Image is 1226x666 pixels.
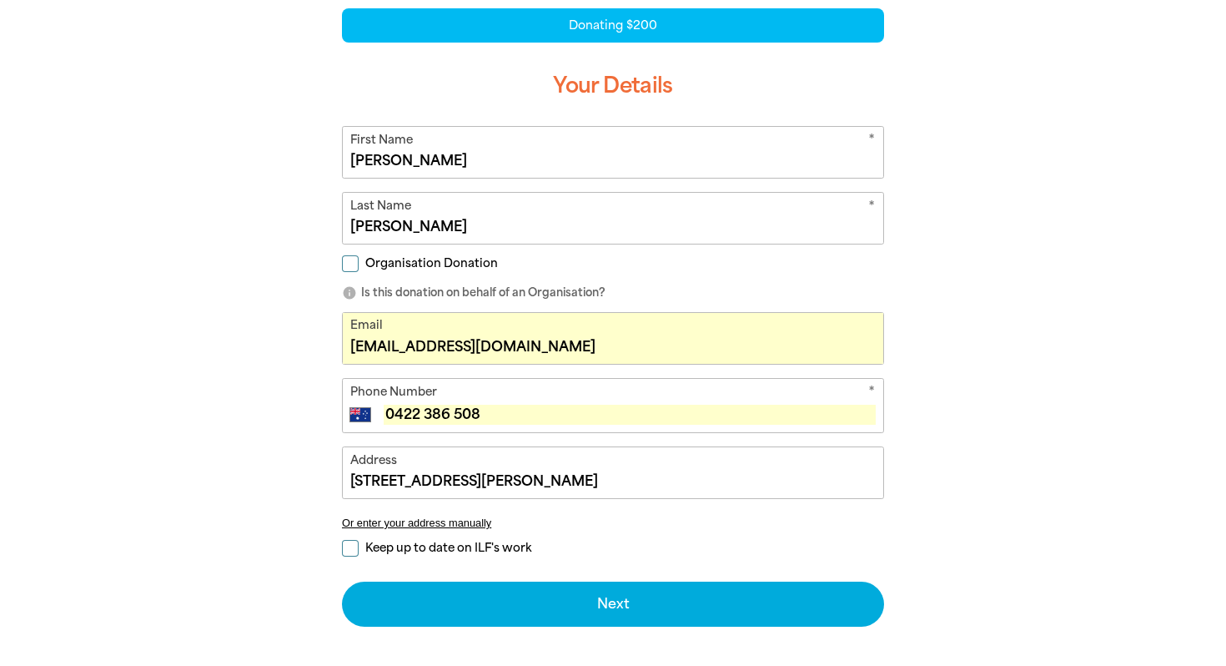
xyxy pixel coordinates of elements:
[342,582,884,627] button: Next
[342,517,884,529] button: Or enter your address manually
[342,540,359,557] input: Keep up to date on ILF's work
[342,285,357,300] i: info
[342,8,884,43] div: Donating $200
[868,383,875,404] i: Required
[342,255,359,272] input: Organisation Donation
[365,540,531,556] span: Keep up to date on ILF's work
[365,255,498,271] span: Organisation Donation
[342,59,884,113] h3: Your Details
[342,285,884,301] p: Is this donation on behalf of an Organisation?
